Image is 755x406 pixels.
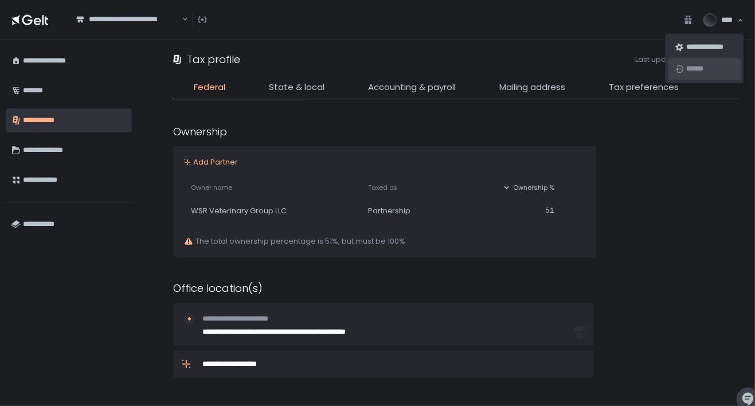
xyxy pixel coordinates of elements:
div: 51 [460,206,554,216]
div: Office location(s) [173,280,596,296]
span: The total ownership percentage is 51%, but must be 100% [195,236,405,247]
span: Taxed as [368,184,398,192]
span: Tax preferences [609,81,679,94]
span: State & local [269,81,324,94]
div: WSR Veterinary Group LLC [191,206,354,216]
input: Search for option [76,25,181,36]
div: Search for option [69,8,188,32]
button: Add PartnerOwner nameTaxed asOwnership %WSR Veterinary Group LLCPartnership51The total ownership ... [173,146,596,257]
span: Last update: [DATE] 9:36 am [245,54,739,65]
span: Owner name [191,184,232,192]
div: Ownership [173,124,596,139]
span: Ownership % [513,184,554,192]
span: Mailing address [499,81,565,94]
span: Federal [194,81,225,94]
span: Accounting & payroll [368,81,456,94]
div: Partnership [368,206,446,216]
button: Add Partner [184,157,238,167]
h1: Tax profile [187,52,240,67]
